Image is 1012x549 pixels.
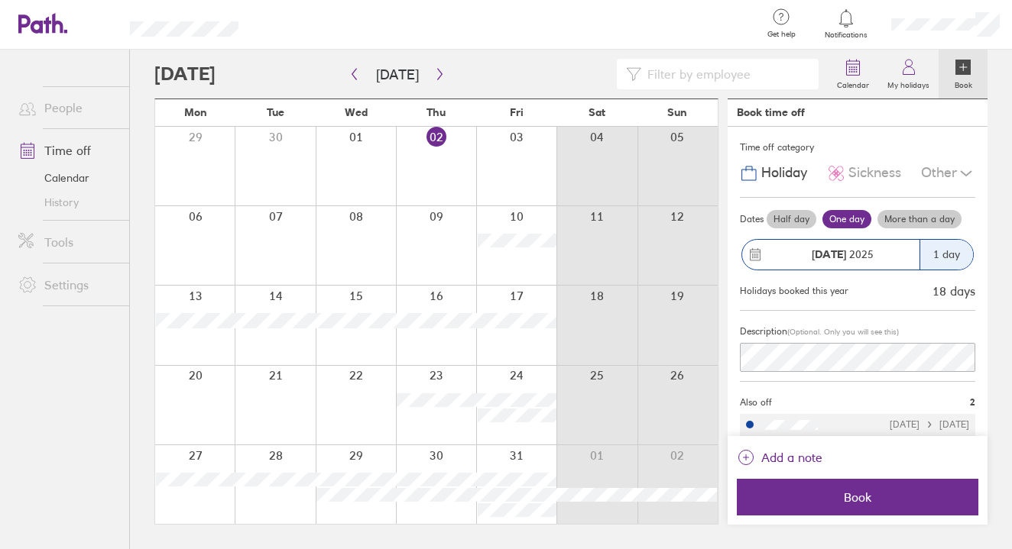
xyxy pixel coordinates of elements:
input: Filter by employee [641,60,809,89]
label: Half day [767,210,816,228]
span: Sickness [848,165,901,181]
a: Book [939,50,988,98]
div: [DATE] [DATE] [890,419,969,430]
div: 18 days [933,284,975,298]
div: Time off category [740,136,975,159]
label: My holidays [878,76,939,90]
span: Holiday [761,165,807,181]
span: 2025 [812,248,874,260]
span: Mon [184,106,207,118]
span: Fri [510,106,524,118]
span: Also off [740,397,772,408]
span: Sun [667,106,687,118]
span: Add a note [761,445,822,470]
a: Time off [6,135,129,166]
div: Book time off [737,106,805,118]
a: My holidays [878,50,939,98]
div: 1 day [920,240,973,270]
label: More than a day [877,210,962,228]
label: Calendar [828,76,878,90]
button: [DATE] 20251 day [740,231,975,278]
button: Book [737,479,978,515]
span: Get help [757,30,806,39]
span: Book [748,490,968,504]
span: 2 [970,397,975,408]
a: History [6,190,129,215]
span: Dates [740,214,764,224]
a: Tools [6,227,129,257]
button: Add a note [737,445,822,470]
div: Other [921,159,975,188]
a: Settings [6,270,129,300]
label: Book [946,76,981,90]
button: [DATE] [364,62,431,87]
span: Sat [589,106,605,118]
span: (Optional. Only you will see this) [787,327,899,337]
span: Tue [267,106,284,118]
span: Notifications [822,31,871,40]
strong: [DATE] [812,247,846,261]
div: Holidays booked this year [740,286,848,296]
label: One day [822,210,871,228]
a: Calendar [828,50,878,98]
a: People [6,92,129,123]
span: Thu [427,106,446,118]
span: Wed [345,106,368,118]
a: Calendar [6,166,129,190]
a: Notifications [822,8,871,40]
span: Description [740,325,787,337]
